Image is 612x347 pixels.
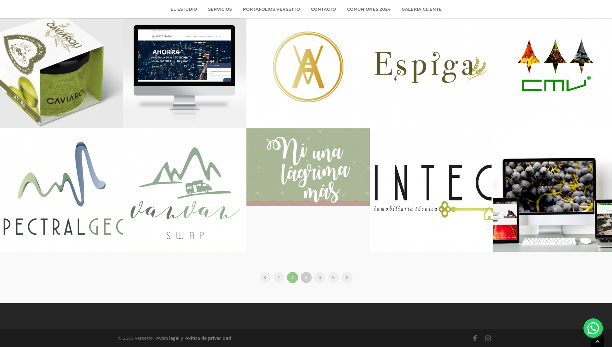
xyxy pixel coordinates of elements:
a: 3 [301,272,312,283]
div: © 2023 Versetto | [118,334,231,343]
a: 5 [328,272,339,283]
a: 1 [273,272,284,283]
a: Campaña «Ni una lágrima más» ¡Abre los ojos! [246,128,370,206]
a: 4 [314,272,325,283]
a: Grupo Arconada [123,5,246,129]
a: 2 [287,272,298,283]
a: Instagram [481,332,494,345]
a: Aviso legal y Política de privacidad [156,335,231,341]
a: Espiga [370,5,493,129]
a: Facebook [468,332,481,345]
a: Van Van Swap [123,128,246,252]
a: Intec [370,128,493,252]
a: Arconada Solar [246,5,370,129]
